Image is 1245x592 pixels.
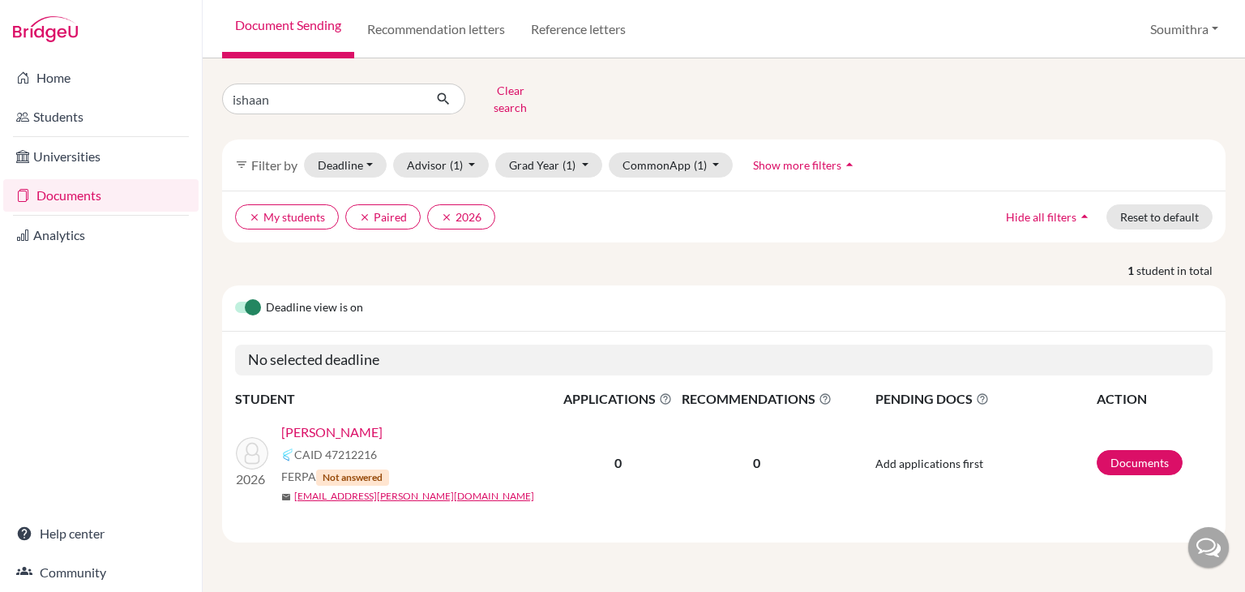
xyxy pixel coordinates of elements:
a: Home [3,62,199,94]
a: Documents [3,179,199,212]
p: 2026 [236,470,268,489]
button: Hide all filtersarrow_drop_up [992,204,1106,230]
i: arrow_drop_up [841,157,858,173]
span: (1) [694,158,707,172]
button: Clear search [465,78,555,120]
a: Universities [3,140,199,173]
th: STUDENT [235,388,559,410]
span: CAID 47212216 [294,446,377,463]
button: Advisor(1) [393,152,490,178]
a: Community [3,556,199,589]
button: Soumithra [1143,14,1226,45]
a: Help center [3,517,199,550]
img: Roy, Ishaan [236,437,268,470]
button: clearMy students [235,204,339,230]
span: APPLICATIONS [560,389,675,409]
a: [PERSON_NAME] [281,423,383,442]
i: clear [359,212,370,223]
h5: No selected deadline [235,345,1213,375]
i: clear [441,212,452,223]
a: Analytics [3,219,199,251]
span: Filter by [251,157,297,173]
button: clearPaired [345,204,421,230]
span: (1) [450,158,463,172]
button: Reset to default [1106,204,1213,230]
strong: 1 [1127,262,1136,279]
span: Help [35,11,68,26]
img: Bridge-U [13,16,78,42]
a: Students [3,101,199,133]
span: FERPA [281,468,389,486]
span: Show more filters [753,158,841,172]
i: arrow_drop_up [1076,208,1093,225]
button: CommonApp(1) [609,152,734,178]
b: 0 [614,455,622,470]
i: filter_list [235,158,248,171]
button: Show more filtersarrow_drop_up [739,152,871,178]
span: Hide all filters [1006,210,1076,224]
span: Not answered [316,470,389,486]
input: Find student by name... [222,84,423,114]
a: Documents [1097,450,1183,475]
span: mail [281,492,291,502]
th: ACTION [1096,388,1213,410]
p: 0 [677,453,836,473]
span: RECOMMENDATIONS [677,389,836,409]
span: Deadline view is on [266,298,363,318]
button: Deadline [304,152,387,178]
span: PENDING DOCS [875,389,1095,409]
span: Add applications first [875,457,983,470]
button: Grad Year(1) [495,152,602,178]
a: [EMAIL_ADDRESS][PERSON_NAME][DOMAIN_NAME] [294,489,534,504]
button: clear2026 [427,204,495,230]
i: clear [249,212,260,223]
span: student in total [1136,262,1226,279]
span: (1) [563,158,575,172]
img: Common App logo [281,448,294,461]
